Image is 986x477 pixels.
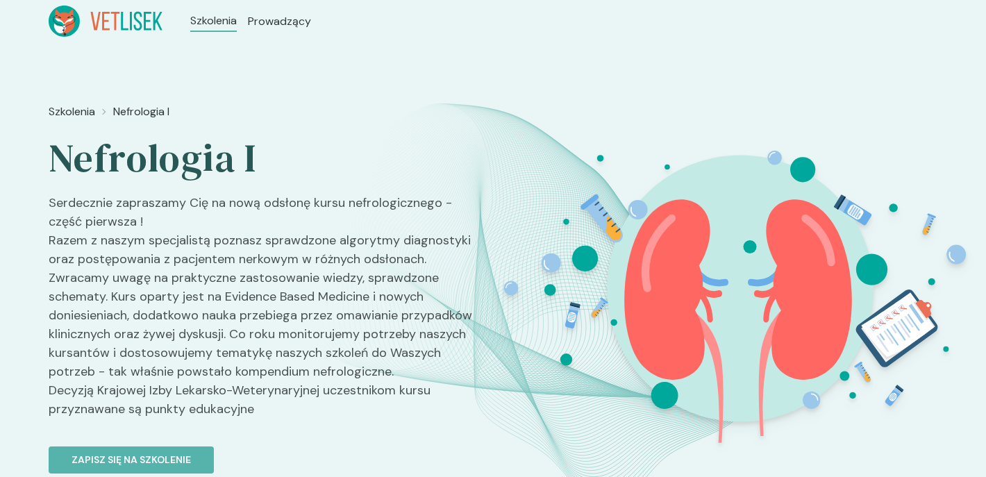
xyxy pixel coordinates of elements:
p: Serdecznie zapraszamy Cię na nową odsłonę kursu nefrologicznego - część pierwsza ! Razem z naszym... [49,194,482,430]
a: Prowadzący [248,13,311,30]
button: Zapisz się na szkolenie [49,446,214,474]
a: Nefrologia I [113,103,169,120]
a: Szkolenia [49,103,95,120]
h2: Nefrologia I [49,134,482,183]
a: Zapisz się na szkolenie [49,430,482,474]
img: ZpbSrx5LeNNTxNrf_Nefro_BT.svg [492,98,985,468]
a: Szkolenia [190,12,237,29]
p: Zapisz się na szkolenie [72,453,191,467]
